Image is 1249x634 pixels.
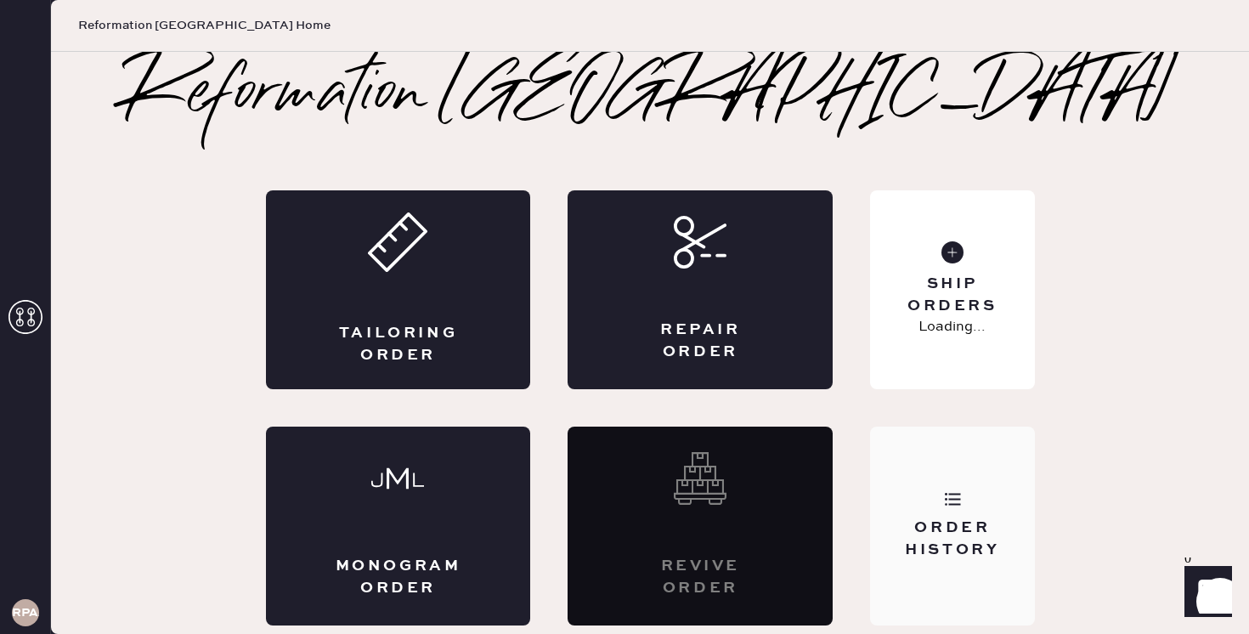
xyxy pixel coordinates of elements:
div: Monogram Order [334,556,463,598]
h3: RPAA [12,607,39,619]
div: Repair Order [636,320,765,362]
div: Order History [884,518,1020,560]
div: Revive order [636,556,765,598]
div: Tailoring Order [334,323,463,365]
div: Interested? Contact us at care@hemster.co [568,427,833,626]
div: Ship Orders [884,274,1020,316]
h2: Reformation [GEOGRAPHIC_DATA] [125,61,1176,129]
span: Reformation [GEOGRAPHIC_DATA] Home [78,17,331,34]
iframe: Front Chat [1168,558,1241,631]
p: Loading... [918,317,986,337]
